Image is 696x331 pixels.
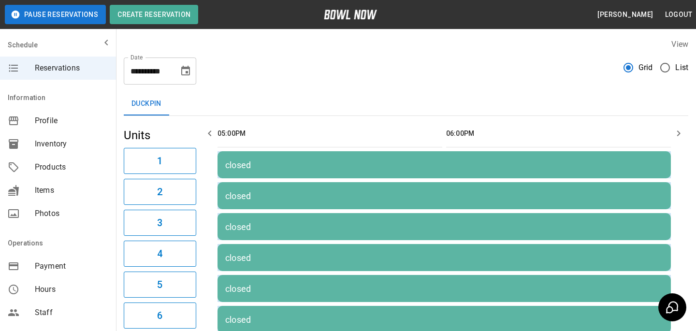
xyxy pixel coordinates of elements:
[5,5,106,24] button: Pause Reservations
[35,115,108,127] span: Profile
[124,210,196,236] button: 3
[124,148,196,174] button: 1
[324,10,377,19] img: logo
[124,92,688,115] div: inventory tabs
[124,128,196,143] h5: Units
[157,246,162,261] h6: 4
[217,120,442,147] th: 05:00PM
[124,302,196,329] button: 6
[661,6,696,24] button: Logout
[35,284,108,295] span: Hours
[446,120,671,147] th: 06:00PM
[225,191,663,201] div: closed
[225,284,663,294] div: closed
[35,208,108,219] span: Photos
[594,6,657,24] button: [PERSON_NAME]
[157,184,162,200] h6: 2
[35,138,108,150] span: Inventory
[35,307,108,318] span: Staff
[225,160,663,170] div: closed
[124,241,196,267] button: 4
[225,222,663,232] div: closed
[124,179,196,205] button: 2
[157,153,162,169] h6: 1
[110,5,198,24] button: Create Reservation
[124,272,196,298] button: 5
[225,315,663,325] div: closed
[157,277,162,292] h6: 5
[671,40,688,49] label: View
[675,62,688,73] span: List
[35,62,108,74] span: Reservations
[157,215,162,230] h6: 3
[638,62,653,73] span: Grid
[35,161,108,173] span: Products
[176,61,195,81] button: Choose date, selected date is Sep 2, 2025
[35,260,108,272] span: Payment
[157,308,162,323] h6: 6
[225,253,663,263] div: closed
[35,185,108,196] span: Items
[124,92,169,115] button: Duckpin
